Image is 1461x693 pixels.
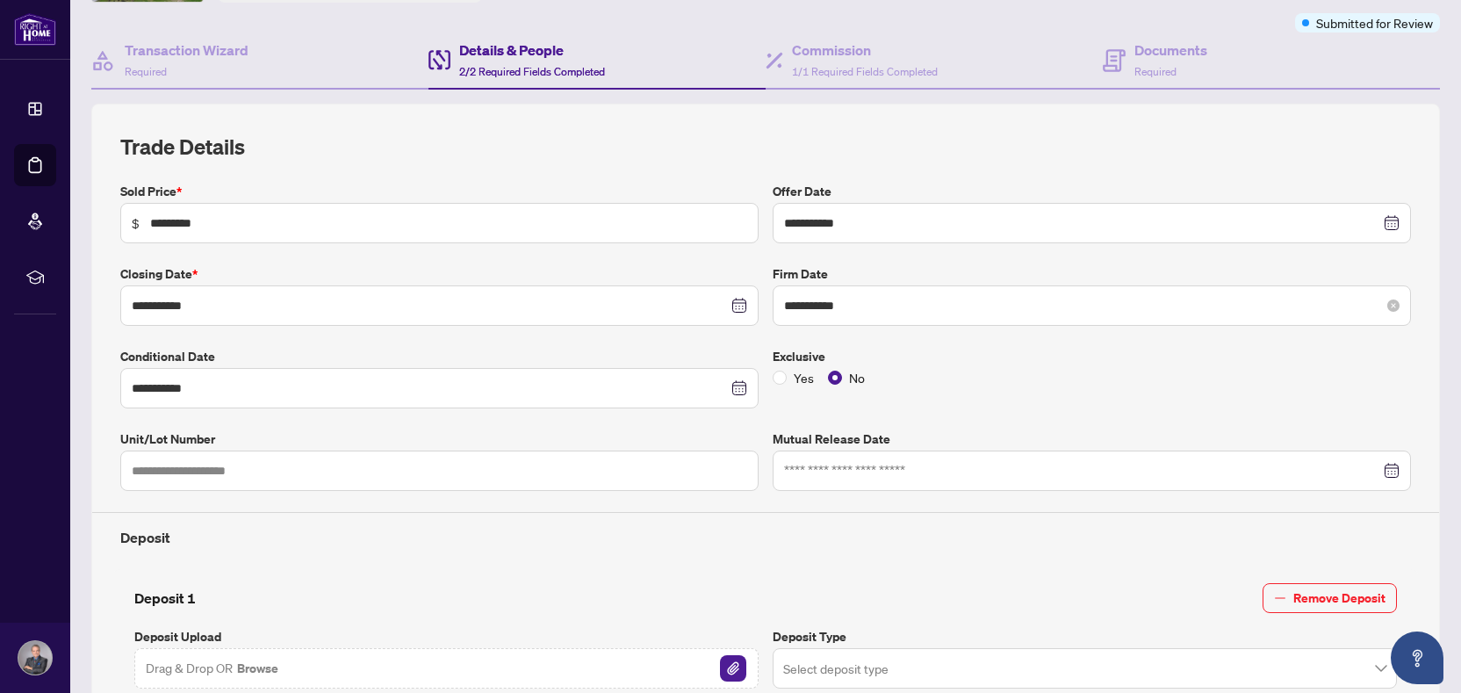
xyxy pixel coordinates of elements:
h4: Deposit [120,527,1411,548]
span: $ [132,213,140,233]
label: Offer Date [773,182,1411,201]
label: Exclusive [773,347,1411,366]
span: Drag & Drop OR BrowseFile Attachement [134,648,759,689]
span: Required [1134,65,1177,78]
button: Remove Deposit [1263,583,1397,613]
h4: Transaction Wizard [125,40,248,61]
span: Required [125,65,167,78]
label: Sold Price [120,182,759,201]
h4: Deposit 1 [134,588,196,609]
button: File Attachement [719,654,747,682]
label: Deposit Type [773,627,1397,646]
label: Firm Date [773,264,1411,284]
span: Yes [787,368,821,387]
span: close-circle [1387,300,1400,312]
span: Remove Deposit [1293,584,1385,612]
label: Unit/Lot Number [120,430,759,449]
h4: Documents [1134,40,1207,61]
img: logo [14,13,56,46]
img: Profile Icon [18,641,52,675]
button: Browse [235,657,280,680]
span: 2/2 Required Fields Completed [459,65,605,78]
button: Open asap [1391,632,1443,684]
label: Mutual Release Date [773,430,1411,449]
label: Deposit Upload [134,627,759,646]
span: Drag & Drop OR [146,657,280,680]
h4: Details & People [459,40,605,61]
label: Conditional Date [120,347,759,366]
h4: Commission [792,40,938,61]
h2: Trade Details [120,133,1411,161]
span: No [842,368,872,387]
span: Submitted for Review [1316,13,1433,32]
span: 1/1 Required Fields Completed [792,65,938,78]
span: minus [1274,592,1286,604]
label: Closing Date [120,264,759,284]
img: File Attachement [720,655,746,682]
